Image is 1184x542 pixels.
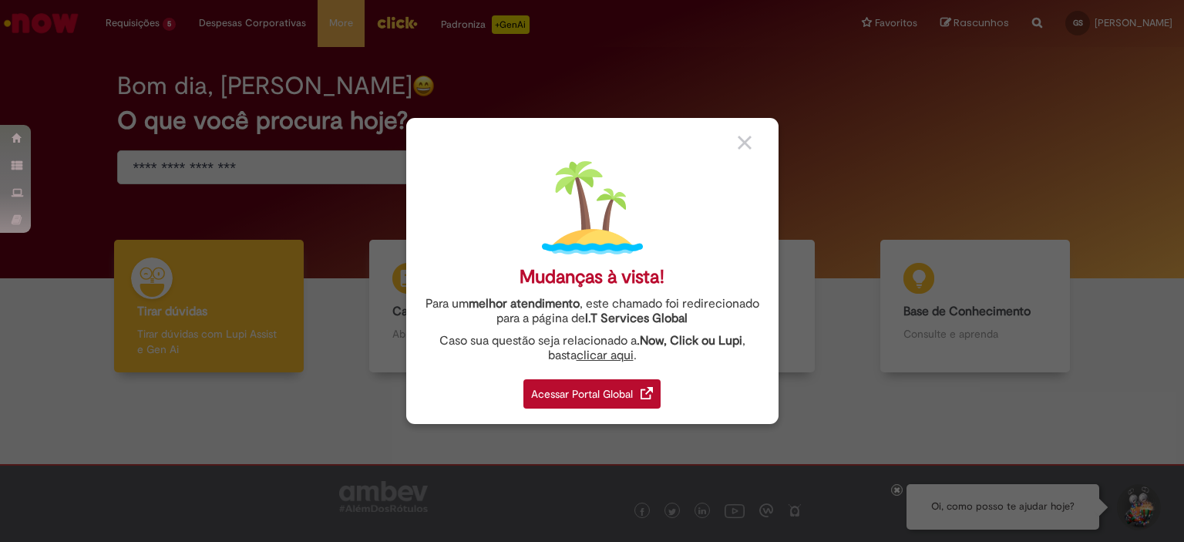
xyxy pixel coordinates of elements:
img: island.png [542,157,643,258]
a: Acessar Portal Global [523,371,661,409]
div: Caso sua questão seja relacionado a , basta . [418,334,767,363]
a: clicar aqui [577,339,634,363]
img: close_button_grey.png [738,136,752,150]
strong: .Now, Click ou Lupi [637,333,742,348]
strong: melhor atendimento [469,296,580,311]
img: redirect_link.png [641,387,653,399]
div: Mudanças à vista! [520,266,664,288]
div: Para um , este chamado foi redirecionado para a página de [418,297,767,326]
div: Acessar Portal Global [523,379,661,409]
a: I.T Services Global [585,302,688,326]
